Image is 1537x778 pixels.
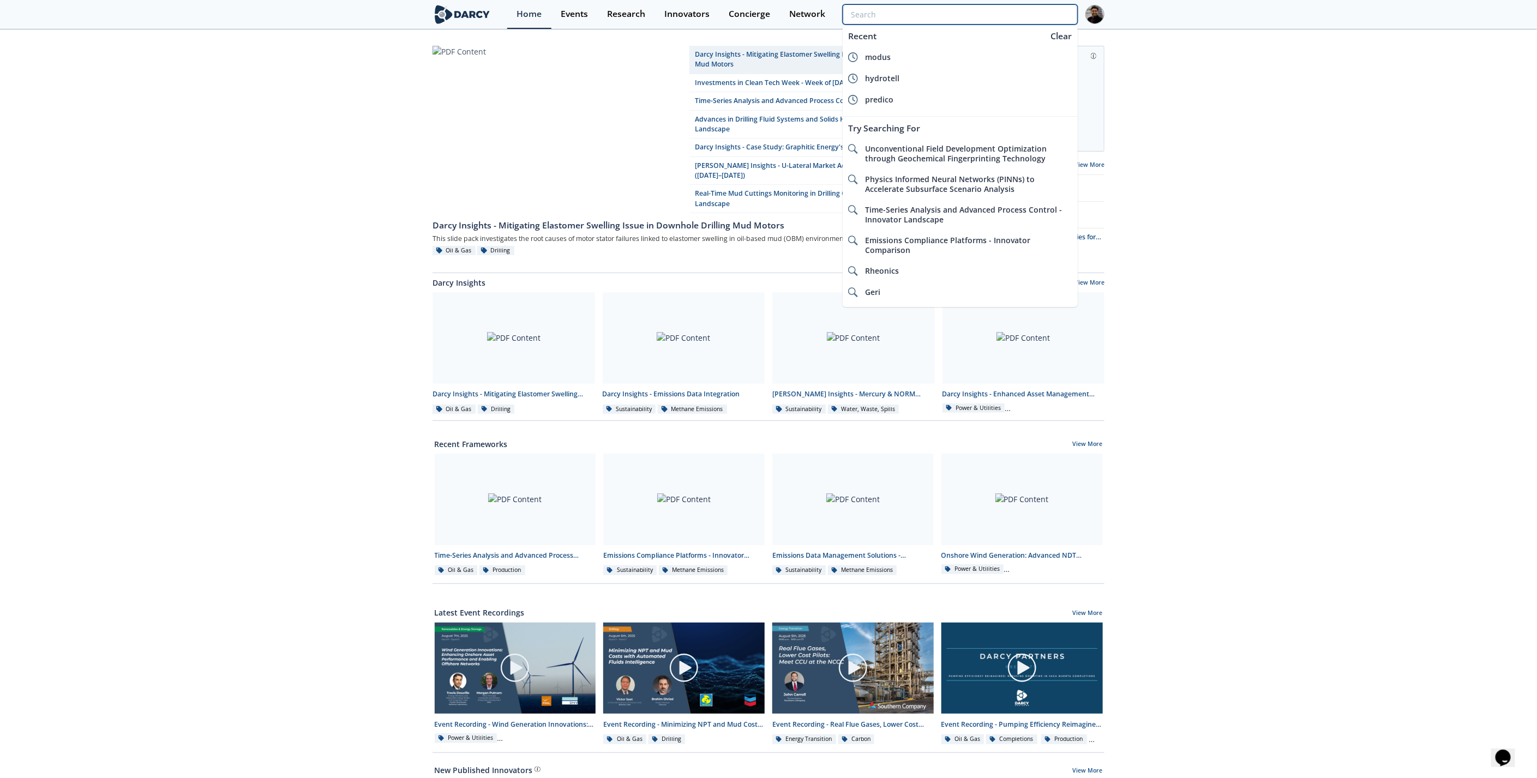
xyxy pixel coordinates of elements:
a: PDF Content Emissions Compliance Platforms - Innovator Comparison Sustainability Methane Emissions [599,454,768,576]
img: information.svg [1091,53,1097,59]
span: hydrotell [865,73,899,83]
img: Video Content [772,623,934,714]
div: Events [561,10,588,19]
a: Recent Frameworks [435,438,508,450]
a: PDF Content Onshore Wind Generation: Advanced NDT Inspections - Innovator Landscape Power & Utili... [938,454,1107,576]
span: Rheonics [865,266,899,276]
div: Network [789,10,825,19]
div: Event Recording - Pumping Efficiency Reimagined: Reducing Downtime in Vaca Muerta Completions [941,720,1103,729]
div: Research [607,10,645,19]
a: PDF Content Time-Series Analysis and Advanced Process Control - Innovator Landscape Oil & Gas Pro... [431,454,600,576]
span: Emissions Compliance Platforms - Innovator Comparison [865,235,1030,255]
div: Oil & Gas [941,734,984,744]
a: Investments in Clean Tech Week - Week of [DATE] [689,74,939,92]
img: play-chapters-gray.svg [838,653,868,683]
a: Darcy Insights - Case Study: Graphitic Energy's Pilot Plant [689,138,939,156]
a: PDF Content [PERSON_NAME] Insights - Mercury & NORM Detection and [MEDICAL_DATA] Sustainability W... [768,292,939,415]
span: Time-Series Analysis and Advanced Process Control - Innovator Landscape [865,204,1062,225]
span: Geri [865,287,880,297]
div: Energy Transition [772,734,836,744]
img: icon [848,205,858,215]
a: PDF Content Darcy Insights - Emissions Data Integration Sustainability Methane Emissions [599,292,769,415]
a: View More [1073,440,1103,450]
img: icon [848,95,858,105]
div: Completions [986,734,1037,744]
div: Methane Emissions [828,565,897,575]
img: Video Content [435,623,596,713]
div: Oil & Gas [433,405,476,414]
div: Oil & Gas [433,246,476,256]
div: Event Recording - Wind Generation Innovations: Enhancing Onshore Asset Performance and Enabling O... [435,720,596,729]
div: Event Recording - Real Flue Gases, Lower Cost Pilots: Meet CCU at the NCCC [772,720,934,729]
a: Time-Series Analysis and Advanced Process Control - Innovator Landscape [689,92,939,110]
a: Real-Time Mud Cuttings Monitoring in Drilling Operations - Technology Landscape [689,185,939,213]
div: Sustainability [603,405,656,414]
div: Drilling [478,405,515,414]
img: icon [848,74,858,83]
a: Video Content Event Recording - Pumping Efficiency Reimagined: Reducing Downtime in Vaca Muerta C... [938,622,1107,745]
img: play-chapters-gray.svg [500,653,530,683]
img: icon [848,52,858,62]
img: icon [848,266,858,276]
a: Darcy Insights - Mitigating Elastomer Swelling Issue in Downhole Drilling Mud Motors [689,46,939,74]
img: Profile [1085,5,1104,24]
div: Onshore Wind Generation: Advanced NDT Inspections - Innovator Landscape [941,551,1103,560]
div: Darcy Insights - Emissions Data Integration [603,389,765,399]
a: PDF Content Darcy Insights - Enhanced Asset Management (O&M) for Onshore Wind Farms Power & Utili... [939,292,1109,415]
div: Try Searching For [843,118,1078,138]
div: Carbon [838,734,875,744]
a: Video Content Event Recording - Wind Generation Innovations: Enhancing Onshore Asset Performance ... [431,622,600,745]
div: Oil & Gas [435,565,478,575]
a: Video Content Event Recording - Real Flue Gases, Lower Cost Pilots: Meet CCU at the NCCC Energy T... [768,622,938,745]
span: Physics Informed Neural Networks (PINNs) to Accelerate Subsurface Scenario Analysis [865,174,1035,194]
span: predico [865,94,893,105]
img: Video Content [941,623,1103,713]
div: Power & Utilities [942,403,1005,413]
a: Latest Event Recordings [435,607,525,618]
div: Methane Emissions [658,405,727,414]
div: Innovators [664,10,710,19]
span: modus [865,52,891,62]
div: [PERSON_NAME] Insights - Mercury & NORM Detection and [MEDICAL_DATA] [772,389,935,399]
div: Emissions Compliance Platforms - Innovator Comparison [603,551,765,560]
div: Drilling [477,246,514,256]
div: Event Recording - Minimizing NPT and Mud Costs with Automated Fluids Intelligence [603,720,765,729]
div: This slide pack investigates the root causes of motor stator failures linked to elastomer swellin... [433,232,939,245]
input: Advanced Search [843,4,1078,25]
div: Production [1041,734,1087,744]
a: Darcy Insights - Mitigating Elastomer Swelling Issue in Downhole Drilling Mud Motors [433,213,939,232]
a: Video Content Event Recording - Minimizing NPT and Mud Costs with Automated Fluids Intelligence O... [599,622,768,745]
div: Power & Utilities [941,564,1004,574]
div: Methane Emissions [659,565,728,575]
a: PDF Content Darcy Insights - Mitigating Elastomer Swelling Issue in Downhole Drilling Mud Motors ... [429,292,599,415]
div: Darcy Insights - Mitigating Elastomer Swelling Issue in Downhole Drilling Mud Motors [433,389,595,399]
div: Home [517,10,542,19]
a: New Published Innovators [435,764,533,776]
img: icon [848,287,858,297]
img: icon [848,174,858,184]
a: View More [1073,609,1103,619]
img: Video Content [603,623,765,713]
a: Darcy Insights [433,277,485,288]
div: Emissions Data Management Solutions - Technology Landscape [772,551,934,560]
img: icon [848,144,858,154]
a: View More [1074,279,1104,288]
iframe: chat widget [1491,734,1526,767]
div: Sustainability [603,565,657,575]
img: logo-wide.svg [433,5,492,24]
div: Concierge [729,10,770,19]
div: Clear [1047,30,1076,43]
div: Production [479,565,525,575]
div: Recent [843,26,1045,46]
span: Unconventional Field Development Optimization through Geochemical Fingerprinting Technology [865,143,1047,164]
img: play-chapters-gray.svg [1007,653,1037,683]
div: Darcy Insights - Enhanced Asset Management (O&M) for Onshore Wind Farms [942,389,1105,399]
a: PDF Content Emissions Data Management Solutions - Technology Landscape Sustainability Methane Emi... [768,454,938,576]
img: information.svg [535,767,541,773]
div: Oil & Gas [603,734,646,744]
div: Water, Waste, Spills [828,405,899,414]
img: play-chapters-gray.svg [669,653,699,683]
div: Darcy Insights - Mitigating Elastomer Swelling Issue in Downhole Drilling Mud Motors [433,219,939,232]
div: Sustainability [772,405,826,414]
a: View More [1074,161,1104,168]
